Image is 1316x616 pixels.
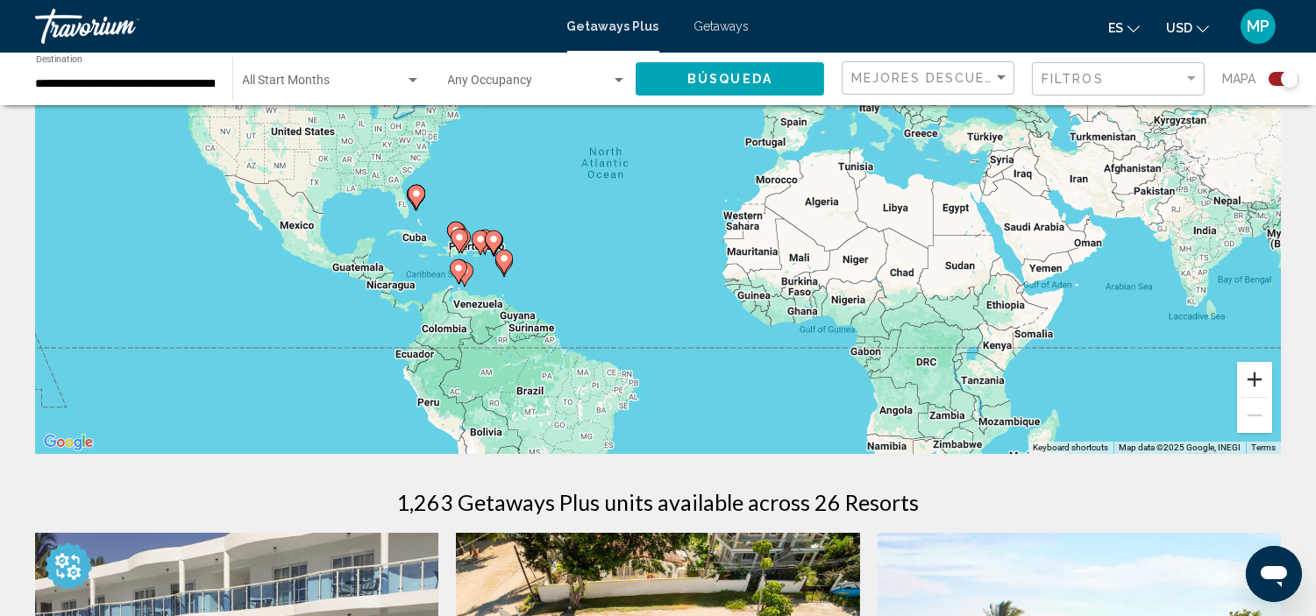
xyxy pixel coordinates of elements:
mat-select: Sort by [851,71,1009,86]
button: Zoom in [1237,362,1272,397]
iframe: Button to launch messaging window [1246,546,1302,602]
span: Búsqueda [687,73,772,87]
span: USD [1166,21,1192,35]
button: User Menu [1235,8,1281,45]
button: Change language [1108,15,1140,40]
h1: 1,263 Getaways Plus units available across 26 Resorts [397,489,920,515]
button: Zoom out [1237,398,1272,433]
span: Mapa [1222,67,1256,91]
button: Change currency [1166,15,1209,40]
span: Mejores descuentos [851,71,1028,85]
button: Filter [1032,61,1205,97]
span: Filtros [1042,72,1104,86]
a: Travorium [35,9,550,44]
span: MP [1247,18,1270,35]
button: Keyboard shortcuts [1033,442,1108,454]
a: Terms (opens in new tab) [1251,443,1276,452]
button: Búsqueda [636,62,824,95]
span: es [1108,21,1123,35]
img: Google [39,431,97,454]
a: Open this area in Google Maps (opens a new window) [39,431,97,454]
a: Getaways Plus [567,19,659,33]
span: Map data ©2025 Google, INEGI [1119,443,1241,452]
a: Getaways [694,19,750,33]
